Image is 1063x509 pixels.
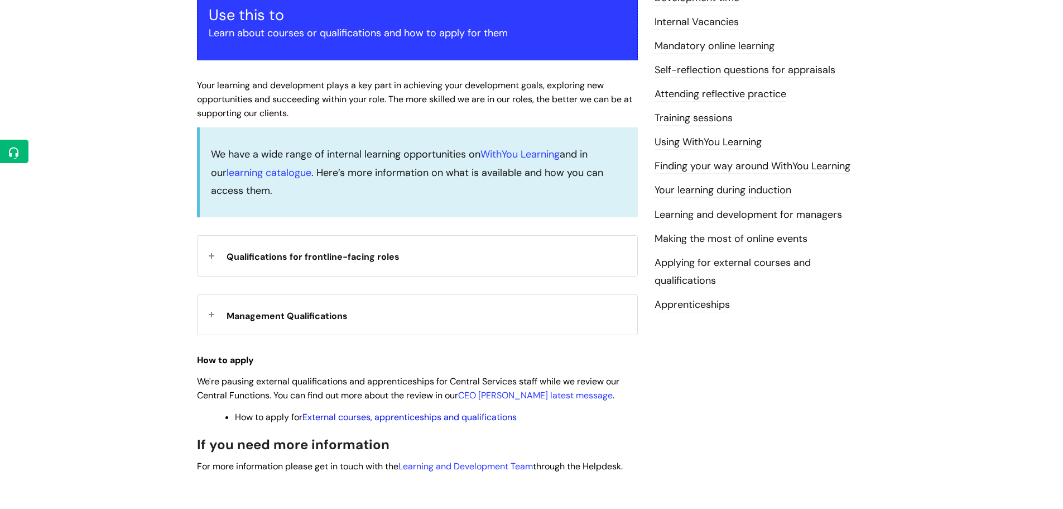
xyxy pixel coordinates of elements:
a: Learning and Development Team [398,460,533,472]
a: Self-reflection questions for appraisals [655,63,835,78]
p: Learn about courses or qualifications and how to apply for them [209,24,626,42]
a: Learning and development for managers [655,208,842,222]
a: External courses, apprenticeships and qualifications [302,411,517,423]
a: Using WithYou Learning [655,135,762,150]
span: Management Qualifications [227,310,348,322]
a: Applying for external courses and qualifications [655,256,811,288]
a: Internal Vacancies [655,15,739,30]
h3: Use this to [209,6,626,24]
a: Finding your way around WithYou Learning [655,159,850,174]
a: Apprenticeships [655,298,730,312]
a: WithYou Learning [480,148,560,161]
strong: How to apply [197,354,254,366]
a: Your learning during induction [655,183,791,198]
span: Your learning and development plays a key part in achieving your development goals, exploring new... [197,79,632,119]
span: If you need more information [197,436,389,453]
a: learning catalogue [227,166,311,179]
a: Training sessions [655,111,733,126]
a: Attending reflective practice [655,87,786,102]
span: For more information please get in touch with the through the Helpdesk. [197,460,623,472]
a: Making the most of online events [655,232,807,246]
a: Mandatory online learning [655,39,775,54]
a: CEO [PERSON_NAME] latest message [458,389,613,401]
span: We're pausing external qualifications and apprenticeships for Central Services staff while we rev... [197,375,619,401]
span: How to apply for [235,411,517,423]
span: Qualifications for frontline-facing roles [227,251,400,263]
p: We have a wide range of internal learning opportunities on and in our . Here’s more information o... [211,145,627,199]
